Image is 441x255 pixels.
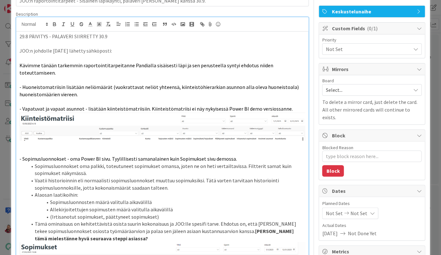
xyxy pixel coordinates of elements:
p: 29.8 PÄIVITYS - PALAVERI SIIRRETTY 30.9 [19,33,305,40]
span: - Sopimusluonnokset - oma Power BI sivu. Tyylillisesti samanalainen kuin Sopimukset sivu demossa. [19,156,237,162]
span: Kävimme tänään tarkemmin raportointitarpeitanne Pandialla sisäisesti läpi ja sen perusteella synt... [19,62,274,76]
span: Sopimusluonnokset oma palkki, toteutuneet sopimukset omansa, joten ne on heti vertailtavissa. Fil... [35,163,292,177]
p: JOO:n johdolle [DATE] lähetty sähköposti: [19,47,305,55]
p: To delete a mirror card, just delete the card. All other mirrored cards will continue to exists. [322,98,422,121]
span: Allekirjoitettujen sopimusten määrä valitulla aikavälillä [50,206,173,213]
span: - Vapatuvat ja vapaat asunnot - lisätään kiinteistömatriisiin. Kiinteistömatriisi ei näy nykyises... [19,106,293,112]
button: Block [322,165,344,177]
span: Description [16,11,38,17]
span: [DATE] [322,229,337,237]
span: Select... [326,85,407,94]
span: Not Done Yet [348,229,376,237]
span: Dates [332,187,413,195]
span: Not Set [326,45,407,54]
span: Keskustelunaihe [332,8,413,15]
span: Custom Fields [332,25,413,32]
span: Planned Dates [322,200,422,207]
span: Actual Dates [322,222,422,229]
span: Sopimusluonnosten määrä valitulla aikavälillä [50,199,152,205]
span: Block [332,132,413,139]
span: ( 0/1 ) [367,25,377,32]
label: Blocked Reason [322,145,353,150]
span: Mirrors [332,65,413,73]
span: Not Set [350,209,367,217]
span: Alaosan laatikoihin: [35,192,78,198]
span: Tämä ominaisuus on kehitettävistä osista suurin kokonaisuus ja JOO:lle spesifi tarve. Ehdotus on,... [35,221,297,234]
span: Board [322,78,334,83]
strong: [PERSON_NAME] tämä mielestänne hyvä seuraava steppi asiassa? [35,228,295,242]
img: image.png [19,113,305,141]
div: Priority [322,38,422,42]
span: - Huoneistomatriisin lisätään neliömäärät (vuokrattavat neliöt yhteensä, kiinteistöhierarkian asu... [19,84,300,98]
span: Vaatii historioinnin eli normaalisti sopimusluonnokset muuttuu sopimuksiksi. Tätä varten tarvitaa... [35,177,280,191]
span: Not Set [326,209,342,217]
span: (Irtisanotut sopimukset, päättyneet sopimukset) [50,214,159,220]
